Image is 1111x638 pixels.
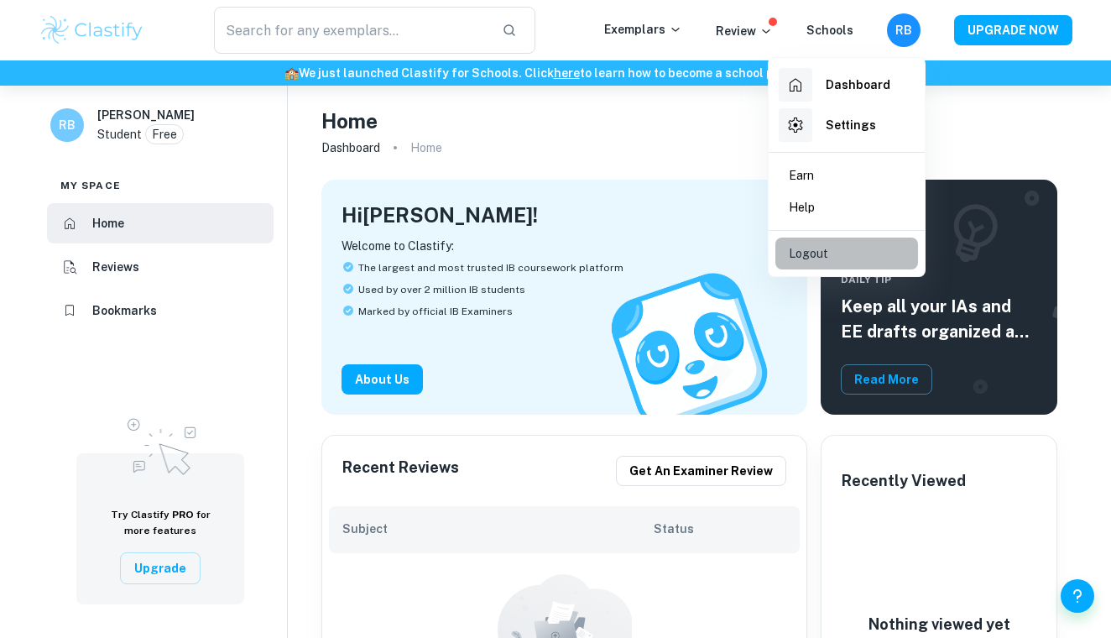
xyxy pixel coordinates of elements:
a: Settings [775,105,918,145]
a: Dashboard [775,65,918,105]
h6: Dashboard [826,76,890,94]
a: Earn [775,159,918,191]
p: Earn [789,166,814,185]
p: Logout [789,244,828,263]
h6: Settings [826,116,876,134]
p: Help [789,198,815,217]
a: Help [775,191,918,223]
